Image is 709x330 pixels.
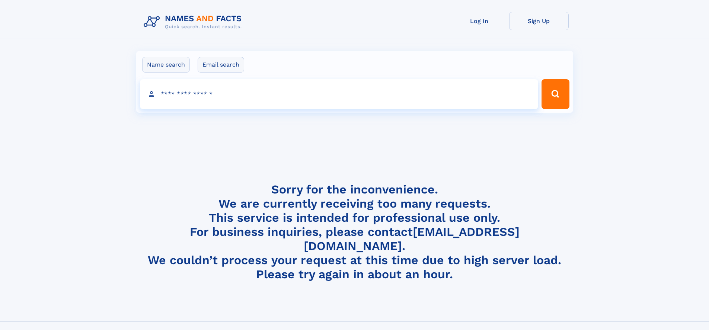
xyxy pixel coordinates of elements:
[304,225,520,253] a: [EMAIL_ADDRESS][DOMAIN_NAME]
[198,57,244,73] label: Email search
[141,12,248,32] img: Logo Names and Facts
[140,79,539,109] input: search input
[542,79,569,109] button: Search Button
[450,12,509,30] a: Log In
[142,57,190,73] label: Name search
[509,12,569,30] a: Sign Up
[141,182,569,282] h4: Sorry for the inconvenience. We are currently receiving too many requests. This service is intend...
